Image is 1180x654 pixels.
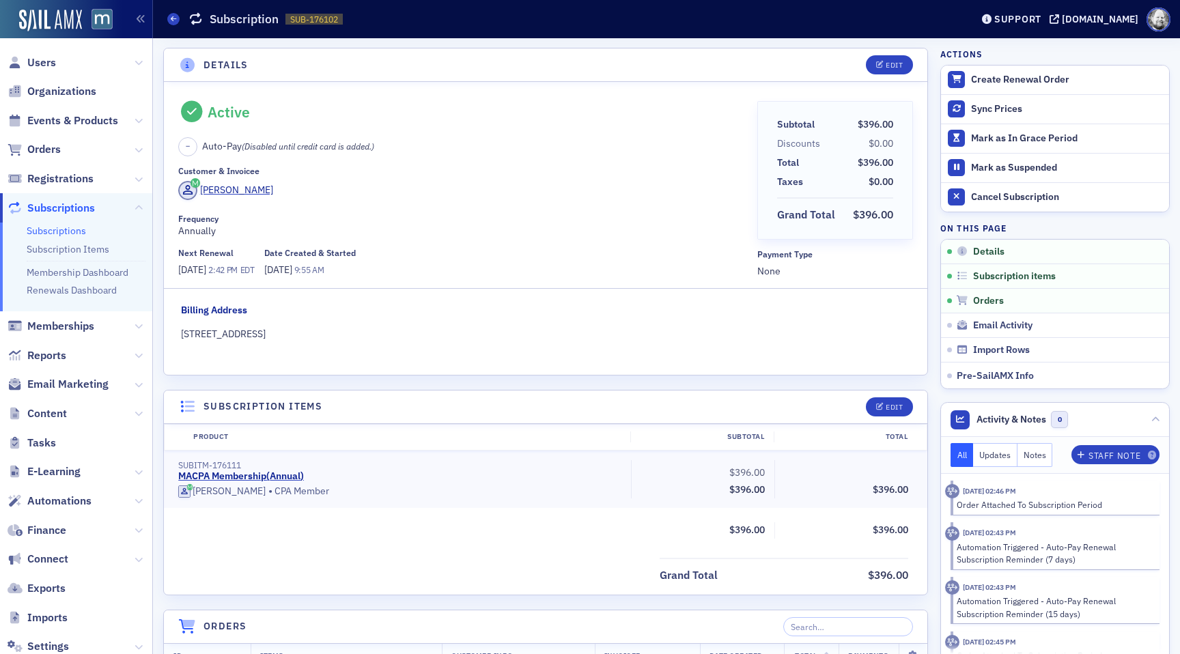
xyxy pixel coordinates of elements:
[27,84,96,99] span: Organizations
[27,436,56,451] span: Tasks
[973,246,1005,258] span: Details
[660,567,722,584] span: Grand Total
[858,118,893,130] span: $396.00
[957,595,1150,620] div: Automation Triggered - Auto-Pay Renewal Subscription Reminder (15 days)
[178,214,747,238] div: Annually
[868,568,908,582] span: $396.00
[8,171,94,186] a: Registrations
[774,431,917,442] div: Total
[178,214,219,224] div: Frequency
[963,637,1016,646] time: 7/1/2024 02:45 PM
[27,639,69,654] span: Settings
[181,303,247,317] div: Billing Address
[973,319,1032,332] span: Email Activity
[184,431,630,442] div: Product
[866,397,913,416] button: Edit
[82,9,113,32] a: View Homepage
[971,162,1162,174] div: Mark as Suspended
[729,524,765,536] span: $396.00
[783,617,914,636] input: Search…
[957,498,1150,511] div: Order Attached To Subscription Period
[178,470,304,483] a: MACPA Membership(Annual)
[27,55,56,70] span: Users
[27,610,68,625] span: Imports
[186,141,190,152] span: –
[8,639,69,654] a: Settings
[973,295,1004,307] span: Orders
[8,552,68,567] a: Connect
[8,319,94,334] a: Memberships
[971,103,1162,115] div: Sync Prices
[8,201,95,216] a: Subscriptions
[208,264,238,275] span: 2:42 PM
[27,225,86,237] a: Subscriptions
[27,464,81,479] span: E-Learning
[1017,443,1053,467] button: Notes
[777,156,804,170] span: Total
[660,567,718,584] div: Grand Total
[941,94,1169,124] button: Sync Prices
[963,582,1016,592] time: 6/16/2025 02:43 PM
[8,464,81,479] a: E-Learning
[941,153,1169,182] button: Mark as Suspended
[27,319,94,334] span: Memberships
[873,483,908,496] span: $396.00
[178,460,621,470] div: SUBITM-176111
[940,222,1170,234] h4: On this page
[1062,13,1138,25] div: [DOMAIN_NAME]
[27,201,95,216] span: Subscriptions
[208,103,250,121] div: Active
[858,156,893,169] span: $396.00
[1071,445,1160,464] button: Staff Note
[27,348,66,363] span: Reports
[290,14,338,25] span: SUB-176102
[178,248,234,258] div: Next Renewal
[973,344,1030,356] span: Import Rows
[1088,452,1140,459] div: Staff Note
[8,523,66,538] a: Finance
[971,191,1162,203] div: Cancel Subscription
[963,528,1016,537] time: 6/24/2025 02:43 PM
[957,369,1034,382] span: Pre-SailAMX Info
[777,137,820,151] div: Discounts
[853,208,893,221] span: $396.00
[994,13,1041,25] div: Support
[971,74,1162,86] div: Create Renewal Order
[757,264,914,279] span: None
[27,581,66,596] span: Exports
[777,175,808,189] span: Taxes
[630,431,774,442] div: Subtotal
[945,526,959,541] div: Activity
[264,248,356,258] div: Date Created & Started
[27,377,109,392] span: Email Marketing
[27,406,67,421] span: Content
[777,175,803,189] div: Taxes
[193,485,266,498] div: [PERSON_NAME]
[264,264,294,276] span: [DATE]
[886,403,903,411] div: Edit
[8,610,68,625] a: Imports
[8,406,67,421] a: Content
[203,399,322,414] h4: Subscription items
[869,175,893,188] span: $0.00
[777,207,835,223] div: Grand Total
[777,117,815,132] div: Subtotal
[27,523,66,538] span: Finance
[268,485,272,498] span: •
[27,171,94,186] span: Registrations
[945,484,959,498] div: Activity
[8,436,56,451] a: Tasks
[1147,8,1170,31] span: Profile
[951,443,974,467] button: All
[27,243,109,255] a: Subscription Items
[181,327,911,341] div: [STREET_ADDRESS]
[957,541,1150,566] div: Automation Triggered - Auto-Pay Renewal Subscription Reminder (7 days)
[202,139,374,154] span: Auto-Pay
[1051,411,1068,428] span: 0
[294,264,324,275] span: 9:55 AM
[19,10,82,31] img: SailAMX
[8,142,61,157] a: Orders
[941,182,1169,212] button: Cancel Subscription
[8,348,66,363] a: Reports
